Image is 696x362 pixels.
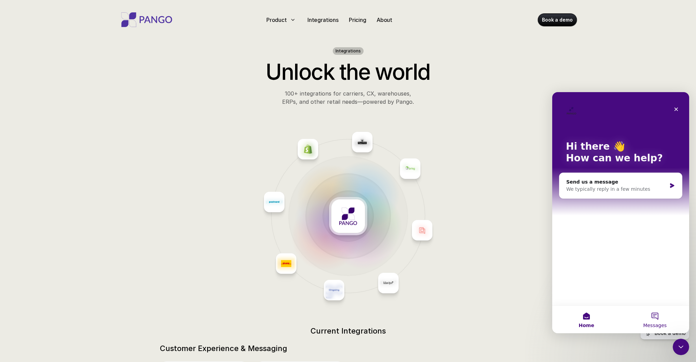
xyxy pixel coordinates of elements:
[357,137,367,147] img: Placeholder logo
[538,14,577,26] a: Book a demo
[269,197,279,207] img: Placeholder logo
[542,16,572,23] p: Book a demo
[160,344,287,353] h2: Customer Experience & Messaging
[641,327,689,339] a: Book a demo
[405,164,415,174] img: Placeholder logo
[383,278,393,288] img: Placeholder logo
[220,59,477,85] h2: Unlock the world
[552,92,689,333] iframe: Intercom live chat
[339,207,357,225] img: Placeholder logo
[305,14,341,25] a: Integrations
[673,339,689,355] iframe: Intercom live chat
[281,259,291,269] img: Placeholder logo
[374,14,395,25] a: About
[377,16,392,24] p: About
[349,16,366,24] p: Pricing
[307,16,339,24] p: Integrations
[160,326,536,335] h2: Current Integrations
[329,285,339,295] img: Placeholder logo
[266,16,287,24] p: Product
[346,14,369,25] a: Pricing
[336,49,361,53] h1: Integrations
[220,89,477,106] p: 100+ integrations for carriers, CX, warehouses, ERPs, and other retail needs—powered by Pango.
[417,225,427,235] img: Placeholder logo
[303,144,313,154] img: Placeholder logo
